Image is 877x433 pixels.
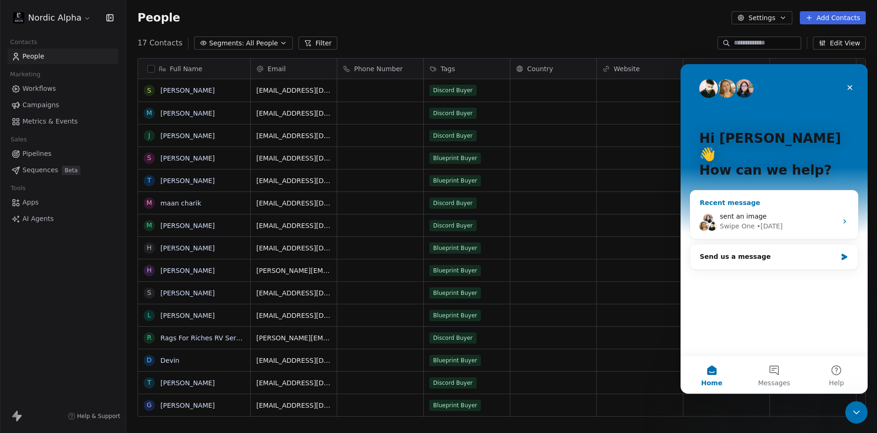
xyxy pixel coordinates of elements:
[7,162,118,178] a: SequencesBeta
[597,59,683,79] div: Website
[7,181,29,195] span: Tools
[7,114,118,129] a: Metrics & Events
[22,100,59,110] span: Campaigns
[160,357,179,364] a: Devin
[251,59,337,79] div: Email
[256,401,331,410] span: [EMAIL_ADDRESS][DOMAIN_NAME]
[429,130,477,141] span: Discord Buyer
[160,244,215,252] a: [PERSON_NAME]
[147,243,152,253] div: H
[256,154,331,163] span: [EMAIL_ADDRESS][DOMAIN_NAME]
[160,87,215,94] a: [PERSON_NAME]
[138,59,250,79] div: Full Name
[845,401,868,424] iframe: Intercom live chat
[429,265,481,276] span: Blueprint Buyer
[256,243,331,253] span: [EMAIL_ADDRESS][DOMAIN_NAME]
[22,165,58,175] span: Sequences
[256,333,331,343] span: [PERSON_NAME][EMAIL_ADDRESS][PERSON_NAME][DOMAIN_NAME]
[429,108,477,119] span: Discord Buyer
[147,153,152,163] div: S
[683,59,769,79] div: Job Title
[11,10,93,26] button: Nordic Alpha
[160,110,215,117] a: [PERSON_NAME]
[298,37,337,50] button: Filter
[681,64,868,394] iframe: Intercom live chat
[147,355,152,365] div: D
[138,11,180,25] span: People
[256,176,331,185] span: [EMAIL_ADDRESS][DOMAIN_NAME]
[256,266,331,275] span: [PERSON_NAME][EMAIL_ADDRESS][DOMAIN_NAME]
[256,288,331,298] span: [EMAIL_ADDRESS][DOMAIN_NAME]
[429,310,481,321] span: Blueprint Buyer
[429,85,477,96] span: Discord Buyer
[256,356,331,365] span: [EMAIL_ADDRESS][DOMAIN_NAME]
[147,310,151,320] div: L
[6,35,41,49] span: Contacts
[22,198,39,207] span: Apps
[146,108,152,118] div: M
[147,400,152,410] div: G
[246,38,278,48] span: All People
[160,222,215,229] a: [PERSON_NAME]
[7,146,118,161] a: Pipelines
[429,332,477,344] span: Discord Buyer
[160,334,249,342] a: Rags For Riches RV Service
[429,220,477,231] span: Discord Buyer
[7,211,118,227] a: AI Agents
[160,312,215,319] a: [PERSON_NAME]
[77,412,120,420] span: Help & Support
[22,117,78,126] span: Metrics & Events
[614,64,640,73] span: Website
[424,59,510,79] div: Tags
[62,166,80,175] span: Beta
[22,149,51,159] span: Pipelines
[7,195,118,210] a: Apps
[138,79,251,417] div: grid
[732,11,792,24] button: Settings
[160,289,215,297] a: [PERSON_NAME]
[7,49,118,64] a: People
[13,12,24,23] img: Nordic%20Alpha%20Discord%20Icon.png
[256,221,331,230] span: [EMAIL_ADDRESS][DOMAIN_NAME]
[22,214,54,224] span: AI Agents
[147,265,152,275] div: H
[22,51,44,61] span: People
[160,267,215,274] a: [PERSON_NAME]
[268,64,286,73] span: Email
[429,355,481,366] span: Blueprint Buyer
[22,84,56,94] span: Workflows
[527,64,553,73] span: Country
[256,198,331,208] span: [EMAIL_ADDRESS][DOMAIN_NAME]
[800,11,866,24] button: Add Contacts
[337,59,423,79] div: Phone Number
[148,131,150,140] div: J
[429,287,481,299] span: Blueprint Buyer
[429,400,481,411] span: Blueprint Buyer
[510,59,596,79] div: Country
[256,311,331,320] span: [EMAIL_ADDRESS][DOMAIN_NAME]
[147,288,152,298] div: s
[68,412,120,420] a: Help & Support
[7,81,118,96] a: Workflows
[441,64,455,73] span: Tags
[160,402,215,409] a: [PERSON_NAME]
[354,64,403,73] span: Phone Number
[160,132,215,139] a: [PERSON_NAME]
[429,175,481,186] span: Blueprint Buyer
[147,333,152,343] div: R
[147,86,152,95] div: S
